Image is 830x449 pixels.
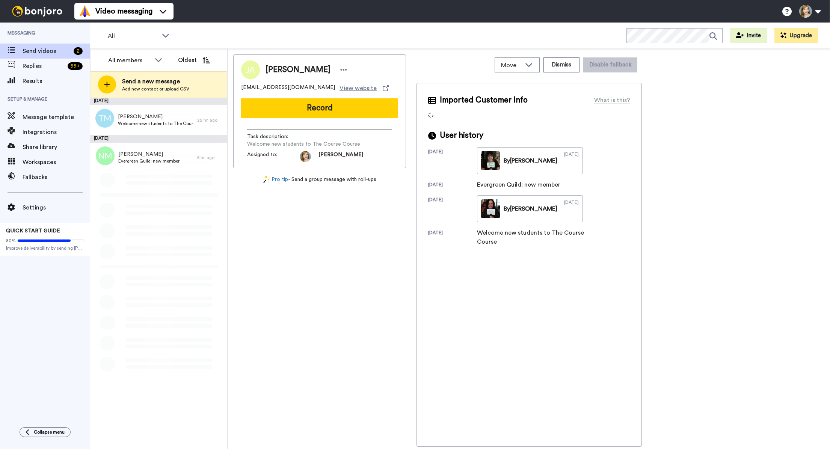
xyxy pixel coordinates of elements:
[23,113,90,122] span: Message template
[6,245,84,251] span: Improve deliverability by sending [PERSON_NAME]’s from your own email
[79,5,91,17] img: vm-color.svg
[477,147,583,174] a: By[PERSON_NAME][DATE]
[23,128,90,137] span: Integrations
[6,238,16,244] span: 80%
[118,121,193,127] span: Welcome new students to The Course Course
[564,151,579,170] div: [DATE]
[233,176,406,184] div: - Send a group message with roll-ups
[74,47,83,55] div: 2
[6,228,60,234] span: QUICK START GUIDE
[481,151,500,170] img: 1172d82c-3ce4-40c2-8351-b96591fcbb6c-thumb.jpg
[594,96,630,105] div: What is this?
[477,195,583,222] a: By[PERSON_NAME][DATE]
[20,427,71,437] button: Collapse menu
[241,84,335,93] span: [EMAIL_ADDRESS][DOMAIN_NAME]
[730,28,767,43] button: Invite
[9,6,65,17] img: bj-logo-header-white.svg
[340,84,377,93] span: View website
[68,62,83,70] div: 99 +
[564,199,579,218] div: [DATE]
[428,197,477,222] div: [DATE]
[90,98,227,105] div: [DATE]
[263,176,288,184] a: Pro tip
[23,47,71,56] span: Send videos
[481,199,500,218] img: c560cb9d-7946-411c-b25f-9b7153465eef-thumb.jpg
[504,156,557,165] div: By [PERSON_NAME]
[23,203,90,212] span: Settings
[247,140,360,148] span: Welcome new students to The Course Course
[96,146,115,165] img: nm.png
[440,95,528,106] span: Imported Customer Info
[23,143,90,152] span: Share library
[543,57,579,72] button: Dismiss
[23,77,90,86] span: Results
[501,61,521,70] span: Move
[197,155,223,161] div: 5 hr. ago
[118,151,180,158] span: [PERSON_NAME]
[23,62,65,71] span: Replies
[95,6,152,17] span: Video messaging
[172,53,216,68] button: Oldest
[108,32,158,41] span: All
[34,429,65,435] span: Collapse menu
[318,151,363,162] span: [PERSON_NAME]
[247,133,300,140] span: Task description :
[340,84,389,93] a: View website
[583,57,637,72] button: Disable fallback
[440,130,483,141] span: User history
[95,109,114,128] img: tm.png
[23,158,90,167] span: Workspaces
[122,77,189,86] span: Send a new message
[774,28,818,43] button: Upgrade
[477,180,560,189] div: Evergreen Guild: new member
[90,135,227,143] div: [DATE]
[247,151,300,162] span: Assigned to:
[241,98,398,118] button: Record
[428,149,477,174] div: [DATE]
[263,176,270,184] img: magic-wand.svg
[118,113,193,121] span: [PERSON_NAME]
[241,60,260,79] img: Image of Jennifer Alexander
[300,151,311,162] img: 9419fa03-e800-45ac-ac62-27193320b05d-1548010494.jpg
[428,182,477,189] div: [DATE]
[118,158,180,164] span: Evergreen Guild: new member
[197,117,223,123] div: 22 hr. ago
[504,204,557,213] div: By [PERSON_NAME]
[122,86,189,92] span: Add new contact or upload CSV
[23,173,90,182] span: Fallbacks
[428,230,477,246] div: [DATE]
[108,56,151,65] div: All members
[266,64,330,75] span: [PERSON_NAME]
[477,228,597,246] div: Welcome new students to The Course Course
